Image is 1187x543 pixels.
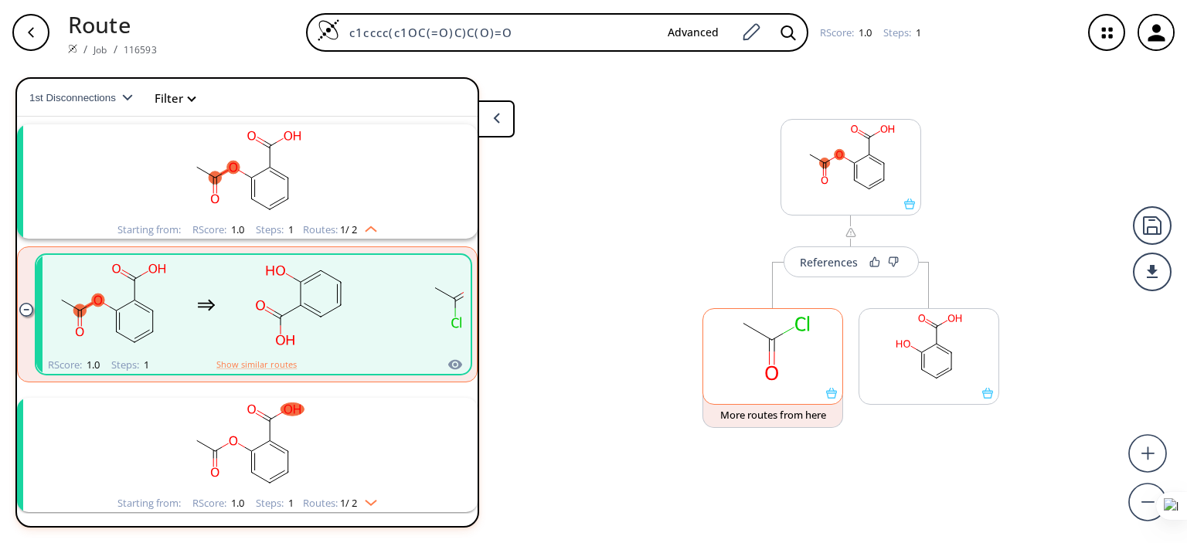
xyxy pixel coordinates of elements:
[340,498,357,508] span: 1 / 2
[784,246,919,277] button: References
[29,80,145,117] button: 1st Disconnections
[386,257,525,354] svg: CC(=O)Cl
[859,309,998,388] svg: O=C(O)c1ccccc1O
[68,44,77,53] img: Spaya logo
[68,8,157,41] p: Route
[256,498,294,508] div: Steps :
[124,43,157,56] a: 116593
[48,360,100,370] div: RScore :
[231,257,370,354] svg: O=C(O)c1ccccc1O
[46,398,448,494] svg: CC(=O)Oc1ccccc1C(=O)O
[145,93,195,104] button: Filter
[303,225,377,235] div: Routes:
[856,25,872,39] span: 1.0
[84,358,100,372] span: 1.0
[229,222,244,236] span: 1.0
[357,494,377,506] img: Down
[883,28,921,38] div: Steps :
[781,120,920,199] svg: CC(=O)Oc1ccccc1C(=O)O
[46,124,448,221] svg: CC(=O)Oc1ccccc1C(=O)O
[340,225,357,235] span: 1 / 2
[256,225,294,235] div: Steps :
[655,19,731,47] button: Advanced
[820,28,872,38] div: RScore :
[317,19,340,42] img: Logo Spaya
[192,498,244,508] div: RScore :
[286,496,294,510] span: 1
[703,309,842,388] svg: CC(=O)Cl
[340,25,655,40] input: Enter SMILES
[357,220,377,232] img: Up
[303,498,377,508] div: Routes:
[83,41,87,57] li: /
[845,226,857,239] img: warning
[800,257,858,267] div: References
[114,41,117,57] li: /
[111,360,149,370] div: Steps :
[192,225,244,235] div: RScore :
[43,257,182,354] svg: CC(=O)Oc1ccccc1C(=O)O
[216,358,297,372] button: Show similar routes
[141,358,149,372] span: 1
[29,92,122,104] span: 1st Disconnections
[94,43,107,56] a: Job
[702,395,843,428] button: More routes from here
[117,225,181,235] div: Starting from:
[117,498,181,508] div: Starting from:
[913,25,921,39] span: 1
[286,222,294,236] span: 1
[229,496,244,510] span: 1.0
